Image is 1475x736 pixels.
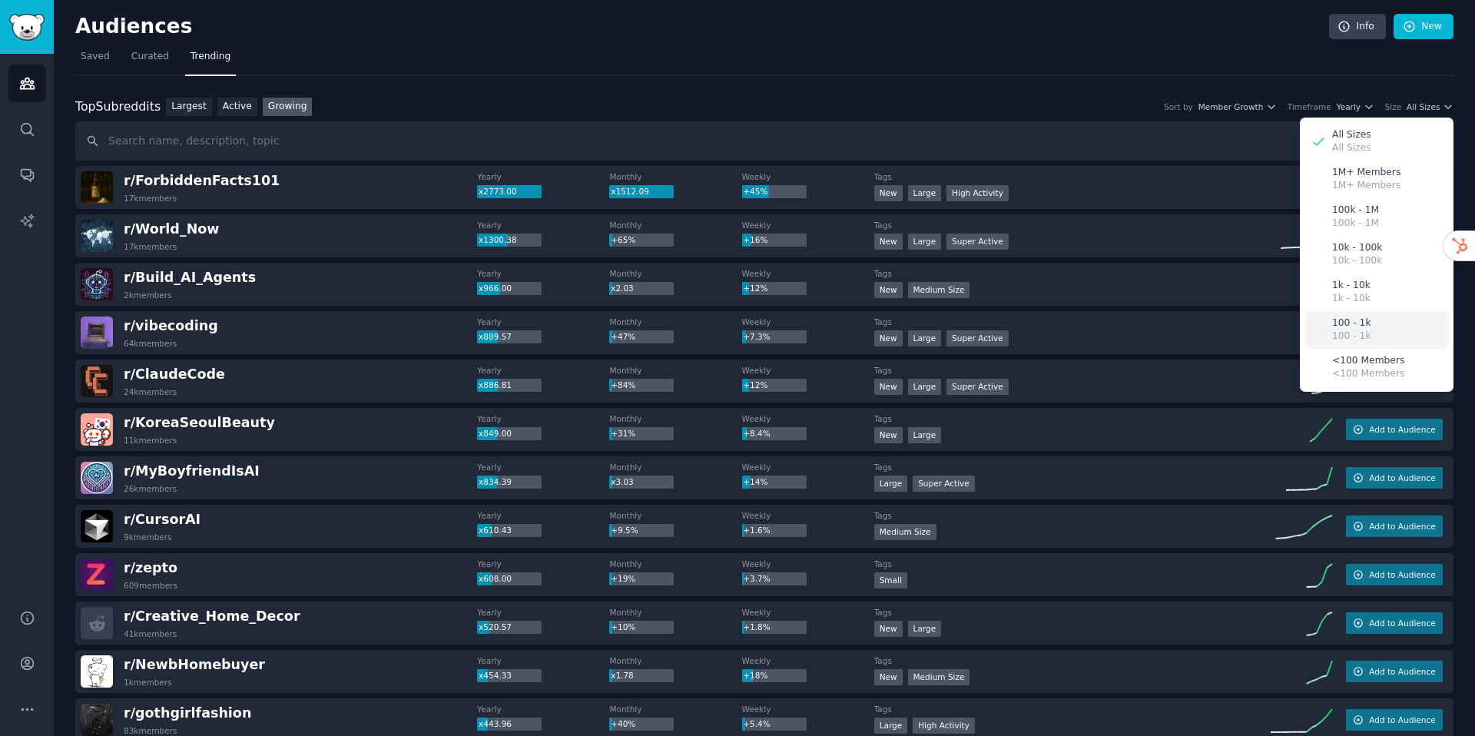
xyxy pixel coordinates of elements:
span: +84% [611,380,635,390]
dt: Weekly [742,413,874,424]
img: zepto [81,559,113,591]
button: Add to Audience [1346,516,1443,537]
dt: Yearly [477,559,609,569]
span: +3.7% [743,574,770,583]
button: Add to Audience [1346,709,1443,731]
dt: Tags [874,220,1271,230]
button: Add to Audience [1346,467,1443,489]
dt: Yearly [477,268,609,279]
dt: Weekly [742,317,874,327]
dt: Monthly [609,220,741,230]
p: All Sizes [1332,128,1371,142]
img: vibecoding [81,317,113,349]
dt: Monthly [609,655,741,666]
h2: Audiences [75,15,1329,39]
div: 11k members [124,435,177,446]
img: CursorAI [81,510,113,542]
div: Super Active [913,476,975,492]
span: x2773.00 [479,187,517,196]
dt: Weekly [742,268,874,279]
input: Search name, description, topic [75,121,1453,161]
div: 2k members [124,290,172,300]
button: Add to Audience [1346,612,1443,634]
span: r/ Build_AI_Agents [124,270,256,285]
dt: Monthly [609,704,741,714]
dt: Weekly [742,704,874,714]
dt: Weekly [742,510,874,521]
div: 9k members [124,532,172,542]
span: +16% [743,235,767,244]
span: Add to Audience [1369,424,1435,435]
span: +47% [611,332,635,341]
a: Largest [166,98,212,117]
button: Add to Audience [1346,564,1443,585]
dt: Yearly [477,607,609,618]
button: All Sizes [1407,101,1453,112]
dt: Weekly [742,559,874,569]
p: 10k - 100k [1332,241,1382,255]
div: New [874,330,903,346]
dt: Tags [874,317,1271,327]
p: All Sizes [1332,141,1371,155]
div: Super Active [946,379,1009,395]
span: x3.03 [611,477,634,486]
div: New [874,185,903,201]
div: Super Active [946,330,1009,346]
dt: Monthly [609,510,741,521]
dt: Tags [874,607,1271,618]
div: Size [1385,101,1402,112]
img: MyBoyfriendIsAI [81,462,113,494]
span: r/ NewbHomebuyer [124,657,265,672]
span: Trending [191,50,230,64]
dt: Tags [874,171,1271,182]
img: Build_AI_Agents [81,268,113,300]
div: Top Subreddits [75,98,161,117]
div: 24k members [124,386,177,397]
span: r/ ClaudeCode [124,366,225,382]
div: New [874,621,903,637]
span: x443.96 [479,719,512,728]
div: Large [908,234,942,250]
p: 1M+ Members [1332,166,1400,180]
dt: Weekly [742,462,874,472]
span: +19% [611,574,635,583]
span: +9.5% [611,525,638,535]
div: Small [874,572,907,588]
span: +40% [611,719,635,728]
div: New [874,379,903,395]
a: New [1394,14,1453,40]
dt: Tags [874,413,1271,424]
span: x1512.09 [611,187,649,196]
span: x2.03 [611,283,634,293]
span: x966.00 [479,283,512,293]
p: 10k - 100k [1332,254,1382,268]
div: Large [908,185,942,201]
span: r/ zepto [124,560,177,575]
span: r/ MyBoyfriendIsAI [124,463,260,479]
dt: Tags [874,268,1271,279]
span: +65% [611,235,635,244]
div: Large [908,427,942,443]
dt: Monthly [609,171,741,182]
p: 1k - 10k [1332,279,1371,293]
a: Curated [126,45,174,76]
div: Medium Size [874,524,936,540]
dt: Yearly [477,220,609,230]
span: +31% [611,429,635,438]
span: Add to Audience [1369,714,1435,725]
dt: Yearly [477,655,609,666]
div: 17k members [124,241,177,252]
div: Sort by [1164,101,1193,112]
span: x834.39 [479,477,512,486]
p: 100 - 1k [1332,317,1371,330]
span: +10% [611,622,635,632]
span: +1.8% [743,622,770,632]
div: Medium Size [908,669,970,685]
dt: Yearly [477,365,609,376]
div: New [874,234,903,250]
dt: Yearly [477,704,609,714]
dt: Tags [874,510,1271,521]
span: r/ CursorAI [124,512,201,527]
div: High Activity [946,185,1009,201]
button: Add to Audience [1346,419,1443,440]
